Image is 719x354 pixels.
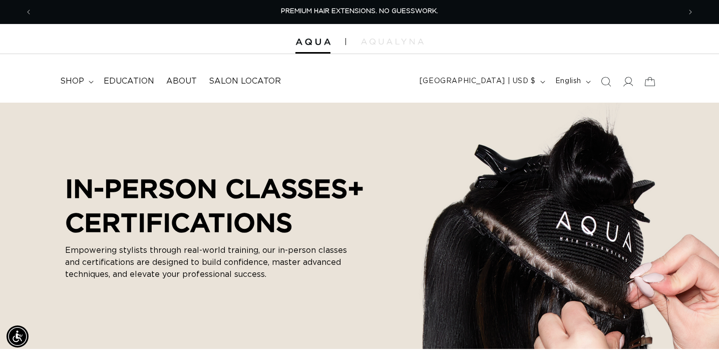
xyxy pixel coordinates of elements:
summary: Search [595,71,617,93]
a: Salon Locator [203,70,287,93]
div: Accessibility Menu [7,325,29,347]
img: aqualyna.com [361,39,424,45]
span: shop [60,76,84,87]
span: Education [104,76,154,87]
button: [GEOGRAPHIC_DATA] | USD $ [414,72,549,91]
a: Education [98,70,160,93]
summary: shop [54,70,98,93]
span: English [555,76,581,87]
span: [GEOGRAPHIC_DATA] | USD $ [420,76,536,87]
a: About [160,70,203,93]
button: Previous announcement [18,3,40,22]
button: Next announcement [679,3,701,22]
span: About [166,76,197,87]
p: IN-PERSON CLASSES+ CERTIFICATIONS [65,171,406,239]
img: Aqua Hair Extensions [295,39,330,46]
iframe: Chat Widget [669,306,719,354]
span: Salon Locator [209,76,281,87]
span: PREMIUM HAIR EXTENSIONS. NO GUESSWORK. [281,8,438,15]
button: English [549,72,595,91]
p: Empowering stylists through real-world training, our in-person classes and certifications are des... [65,244,355,280]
